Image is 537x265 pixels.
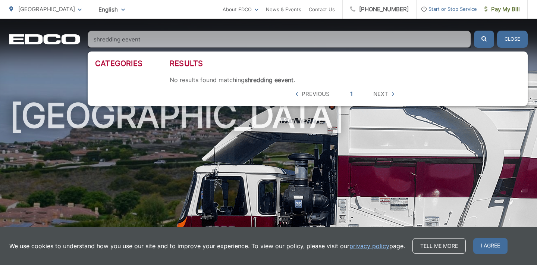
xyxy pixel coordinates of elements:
[309,5,335,14] a: Contact Us
[302,90,330,99] span: Previous
[18,6,75,13] span: [GEOGRAPHIC_DATA]
[349,241,389,250] a: privacy policy
[93,3,131,16] span: English
[9,241,405,250] p: We use cookies to understand how you use our site and to improve your experience. To view our pol...
[373,90,388,99] span: Next
[350,90,353,99] a: 1
[497,31,528,48] button: Close
[266,5,301,14] a: News & Events
[223,5,258,14] a: About EDCO
[9,34,80,44] a: EDCD logo. Return to the homepage.
[484,5,520,14] span: Pay My Bill
[412,238,466,254] a: Tell me more
[88,31,471,48] input: Search
[245,76,293,84] strong: shredding eevent
[170,76,520,84] div: No results found matching .
[474,31,494,48] button: Submit the search query.
[473,238,508,254] span: I agree
[95,59,170,68] h3: Categories
[170,59,520,68] h3: Results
